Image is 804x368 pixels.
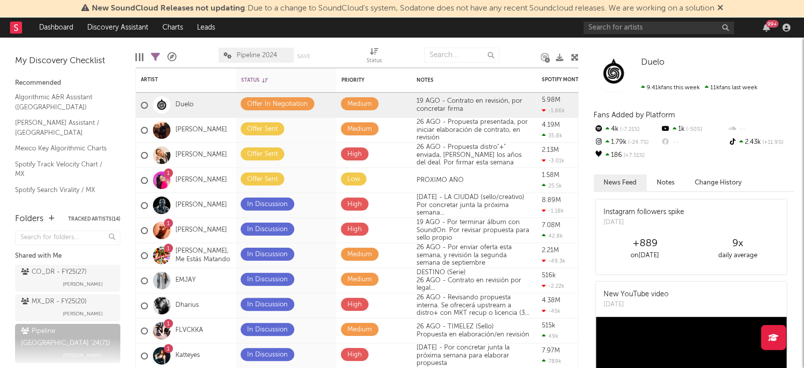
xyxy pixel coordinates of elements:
div: Recommended [15,77,120,89]
div: 4k [593,123,660,136]
div: 5.98M [542,97,560,103]
div: 4.19M [542,122,560,128]
div: 8.89M [542,197,561,204]
div: My Discovery Checklist [15,55,120,67]
div: -1.66k [542,107,565,114]
div: Offer Sent [247,173,278,186]
a: [PERSON_NAME] [175,201,227,210]
a: Dashboard [32,18,80,38]
div: Edit Columns [135,43,143,72]
div: Medium [347,324,372,336]
div: Instagram followers spike [604,207,684,218]
a: Katteyes [175,351,200,360]
div: High [347,349,362,361]
div: High [347,224,362,236]
div: 99 + [766,20,778,28]
a: Dharius [175,301,199,310]
a: [PERSON_NAME] [175,176,227,185]
div: 35.8k [542,132,562,139]
a: Spotify Track Velocity Chart / MX [15,159,110,179]
div: 2.21M [542,247,559,254]
button: Tracked Artists(14) [68,217,120,222]
a: Algorithmic A&R Assistant ([GEOGRAPHIC_DATA]) [15,92,110,112]
div: 49k [542,333,558,339]
div: In Discussion [247,324,288,336]
button: Notes [647,174,685,191]
div: DESTINO (Serie) 26 AGO - Contrato en revisión por legal [412,269,537,292]
span: Pipeline 2024 [237,52,277,59]
div: 26 AGO - Propuesta presentada, por iniciar elaboración de contrato, en revisión [412,118,537,142]
div: Notes [417,77,517,83]
div: Artist [141,77,216,83]
div: 1.79k [593,136,660,149]
div: Medium [347,98,372,110]
a: Mexico Key Algorithmic Charts [15,143,110,154]
div: 4.38M [542,297,560,304]
div: -2.22k [542,283,564,289]
div: 26 AGO - TIMELEZ (Sello) Propuesta en elaboración/en revisión [412,323,534,338]
div: -1.18k [542,208,564,214]
a: Leads [190,18,222,38]
a: Duelo [175,101,193,109]
div: -- [727,123,794,136]
div: Status [366,55,382,67]
a: [PERSON_NAME] [175,226,227,235]
a: [PERSON_NAME] [175,151,227,159]
div: High [347,148,362,160]
div: In Discussion [247,249,288,261]
div: Offer In Negotiation [247,98,308,110]
div: 19 AGO - Contrato en revisión, por concretar firma [412,97,537,113]
div: Pipeline [GEOGRAPHIC_DATA] '24 ( 71 ) [21,325,112,349]
a: Pipeline [GEOGRAPHIC_DATA] '24(71)[PERSON_NAME] [15,324,120,363]
div: 186 [593,149,660,162]
div: Medium [347,249,372,261]
div: 25.5k [542,182,562,189]
div: Offer Sent [247,123,278,135]
a: CO_DR - FY25(27)[PERSON_NAME] [15,265,120,292]
div: 26 AGO - Por enviar oferta esta semana, y revisión la segunda semana de septiembre [412,244,537,267]
a: MX_DR - FY25(20)[PERSON_NAME] [15,294,120,321]
button: Change History [685,174,752,191]
button: 99+ [763,24,770,32]
span: [PERSON_NAME] [63,349,103,361]
div: -- [660,136,727,149]
div: 26 AGO - Propuesta distro"+" enviada, [PERSON_NAME] los años del deal. Por firmar esta semana [412,143,537,167]
span: -50 % [684,127,702,132]
div: MX_DR - FY25 ( 20 ) [21,296,87,308]
div: [DATE] [604,300,669,310]
div: -49.3k [542,258,565,264]
span: [PERSON_NAME] [63,308,103,320]
div: [DATE] - Por concretar junta la próxima semana para elaborar propuesta [412,344,537,367]
a: Discovery Assistant [80,18,155,38]
a: [PERSON_NAME] [175,126,227,134]
div: Spotify Monthly Listeners [542,77,617,83]
div: 2.43k [727,136,794,149]
div: 7.08M [542,222,560,229]
div: PRÓXIMO AÑO [412,176,469,185]
div: In Discussion [247,349,288,361]
div: Low [347,173,360,186]
span: -7.21 % [619,127,640,132]
div: CO_DR - FY25 ( 27 ) [21,266,87,278]
div: Folders [15,213,44,225]
div: [DATE] [604,218,684,228]
div: 1.58M [542,172,559,178]
span: 9.41k fans this week [641,85,700,91]
div: Shared with Me [15,250,120,262]
div: daily average [691,250,784,262]
div: +889 [598,238,691,250]
a: [PERSON_NAME] Assistant / [GEOGRAPHIC_DATA] [15,117,110,138]
div: [DATE] - LA CIUDAD (sello/creativo) [412,194,537,217]
input: Search for artists [583,22,734,34]
div: Por concretar junta la próxima semana [417,202,532,217]
div: 9 x [691,238,784,250]
a: [PERSON_NAME], Me Estás Matando [175,247,231,264]
div: 7.97M [542,347,560,354]
div: High [347,299,362,311]
span: New SoundCloud Releases not updating [92,5,245,13]
div: High [347,199,362,211]
span: : Due to a change to SoundCloud's system, Sodatone does not have any recent Soundcloud releases. ... [92,5,714,13]
div: Priority [341,77,381,83]
div: Medium [347,123,372,135]
input: Search... [424,48,499,63]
